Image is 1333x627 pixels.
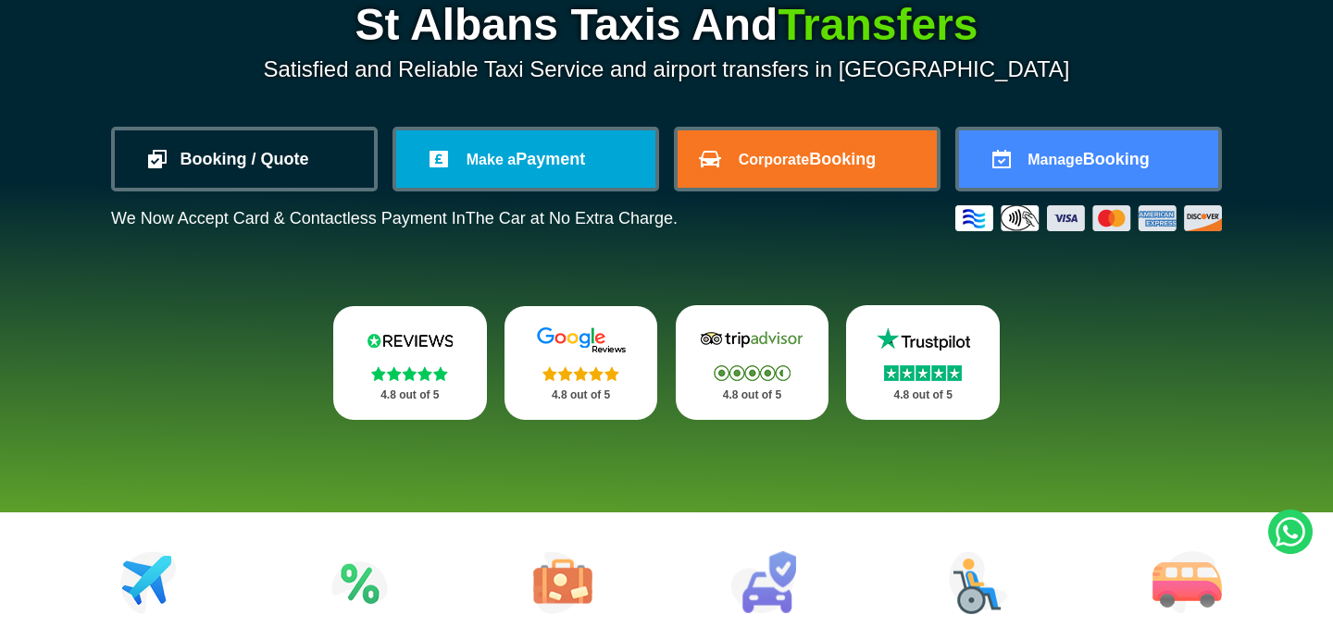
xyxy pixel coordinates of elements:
a: ManageBooking [959,130,1218,188]
img: Car Rental [730,551,796,614]
img: Credit And Debit Cards [955,205,1222,231]
img: Wheelchair [949,551,1008,614]
img: Stars [884,365,962,381]
span: Make a [467,152,516,167]
img: Google [526,326,637,354]
a: Reviews.io Stars 4.8 out of 5 [333,306,487,420]
img: Attractions [331,551,388,614]
span: The Car at No Extra Charge. [466,209,678,227]
h1: St Albans Taxis And [111,3,1222,47]
img: Stars [542,366,619,381]
a: Booking / Quote [115,130,374,188]
a: Make aPayment [396,130,655,188]
p: 4.8 out of 5 [525,384,638,407]
span: Manage [1028,152,1083,167]
span: Corporate [739,152,809,167]
img: Airport Transfers [120,551,177,614]
p: Satisfied and Reliable Taxi Service and airport transfers in [GEOGRAPHIC_DATA] [111,56,1222,82]
img: Tripadvisor [696,326,807,353]
p: 4.8 out of 5 [696,384,809,407]
a: Tripadvisor Stars 4.8 out of 5 [676,305,829,420]
a: CorporateBooking [678,130,937,188]
p: We Now Accept Card & Contactless Payment In [111,209,678,228]
img: Minibus [1152,551,1222,614]
img: Reviews.io [355,326,466,354]
img: Stars [714,365,791,381]
p: 4.8 out of 5 [354,384,467,407]
a: Trustpilot Stars 4.8 out of 5 [846,305,1000,420]
img: Trustpilot [867,326,978,353]
img: Tours [533,551,592,614]
img: Stars [371,366,448,381]
p: 4.8 out of 5 [866,384,979,407]
a: Google Stars 4.8 out of 5 [505,306,658,420]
